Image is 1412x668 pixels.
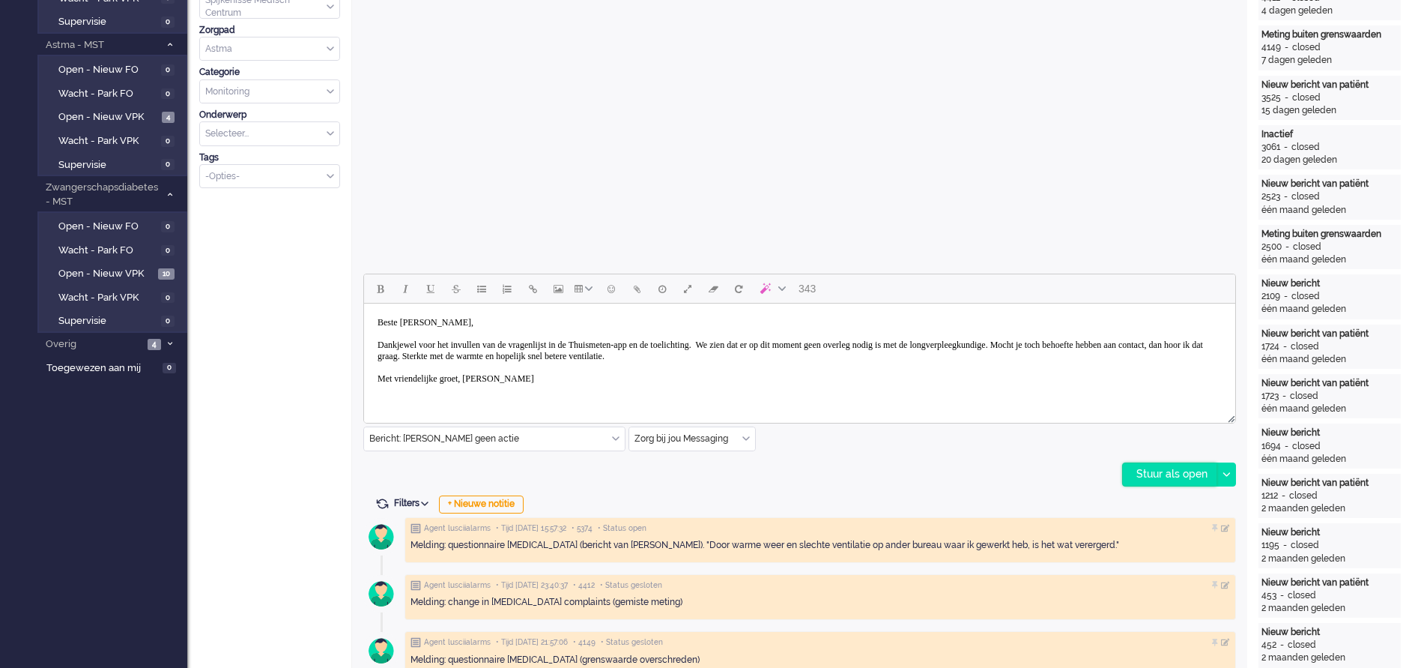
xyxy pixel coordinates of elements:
div: één maand geleden [1261,353,1398,366]
span: Agent lusciialarms [424,580,491,591]
iframe: Rich Text Area [364,304,1235,409]
span: Agent lusciialarms [424,637,491,648]
div: 1723 [1261,390,1279,403]
button: Insert/edit image [545,276,571,301]
div: 15 dagen geleden [1261,104,1398,117]
span: Open - Nieuw FO [58,63,157,77]
span: • 4412 [573,580,595,591]
span: 0 [161,221,175,232]
button: Insert/edit link [520,276,545,301]
span: 0 [161,159,175,170]
div: 452 [1261,639,1276,652]
span: 0 [161,316,175,327]
div: + Nieuwe notitie [439,496,524,514]
span: 4 [162,112,175,123]
div: 20 dagen geleden [1261,154,1398,166]
span: 4 [148,339,161,350]
div: Zorgpad [199,24,340,37]
span: 0 [163,363,176,374]
span: 343 [799,283,816,295]
a: Open - Nieuw VPK 4 [43,108,186,124]
div: - [1281,41,1292,54]
img: avatar [363,575,400,613]
div: 2 maanden geleden [1261,602,1398,615]
div: 3061 [1261,141,1280,154]
div: één maand geleden [1261,303,1398,316]
a: Supervisie 0 [43,13,186,29]
div: - [1280,190,1291,203]
span: 10 [158,268,175,280]
div: closed [1289,490,1318,502]
span: Overig [43,337,143,352]
a: Toegewezen aan mij 0 [43,359,187,376]
div: Categorie [199,66,340,79]
img: ic_note_grey.svg [410,523,421,534]
div: closed [1292,91,1321,104]
div: één maand geleden [1261,453,1398,466]
button: Italic [393,276,418,301]
span: Zwangerschapsdiabetes - MST [43,181,160,208]
span: • Tijd [DATE] 15:57:32 [496,523,566,534]
span: 0 [161,245,175,256]
div: closed [1291,190,1320,203]
span: • Tijd [DATE] 23:40:37 [496,580,568,591]
div: Nieuw bericht [1261,277,1398,290]
div: 453 [1261,589,1276,602]
div: 2500 [1261,241,1282,253]
div: closed [1293,241,1321,253]
a: Wacht - Park FO 0 [43,241,186,258]
a: Wacht - Park VPK 0 [43,289,186,305]
span: Wacht - Park VPK [58,291,157,305]
div: Tags [199,151,340,164]
div: 1724 [1261,340,1279,353]
span: Open - Nieuw VPK [58,110,158,124]
span: • Status gesloten [600,580,662,591]
div: één maand geleden [1261,204,1398,217]
div: - [1281,440,1292,453]
div: Nieuw bericht van patiënt [1261,377,1398,390]
div: Meting buiten grenswaarden [1261,28,1398,41]
span: • Status gesloten [601,637,663,648]
span: Open - Nieuw FO [58,220,157,234]
button: Fullscreen [675,276,700,301]
span: Wacht - Park FO [58,244,157,258]
div: - [1279,539,1291,552]
div: closed [1292,440,1321,453]
div: Nieuw bericht [1261,427,1398,439]
button: Emoticons [599,276,624,301]
button: Table [571,276,599,301]
div: - [1276,639,1288,652]
span: Agent lusciialarms [424,523,491,534]
button: 343 [792,276,822,301]
div: Inactief [1261,128,1398,141]
span: 0 [161,64,175,76]
div: closed [1288,589,1316,602]
span: Wacht - Park FO [58,87,157,101]
a: Supervisie 0 [43,156,186,172]
button: Bold [367,276,393,301]
div: 2523 [1261,190,1280,203]
div: closed [1291,290,1320,303]
span: • Tijd [DATE] 21:57:06 [496,637,568,648]
a: Wacht - Park VPK 0 [43,132,186,148]
div: 2109 [1261,290,1280,303]
span: 0 [161,136,175,147]
div: 7 dagen geleden [1261,54,1398,67]
div: closed [1292,41,1321,54]
a: Open - Nieuw VPK 10 [43,265,186,281]
div: 3525 [1261,91,1281,104]
div: Nieuw bericht van patiënt [1261,477,1398,490]
div: Nieuw bericht van patiënt [1261,577,1398,589]
button: Underline [418,276,443,301]
div: 4 dagen geleden [1261,4,1398,17]
div: Meting buiten grenswaarden [1261,228,1398,241]
div: 2 maanden geleden [1261,502,1398,515]
div: closed [1291,340,1319,353]
div: - [1280,290,1291,303]
div: Melding: questionnaire [MEDICAL_DATA] (grenswaarde overschreden) [410,654,1230,667]
div: 4149 [1261,41,1281,54]
span: Supervisie [58,158,157,172]
div: Stuur als open [1123,463,1216,486]
div: Nieuw bericht [1261,626,1398,639]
